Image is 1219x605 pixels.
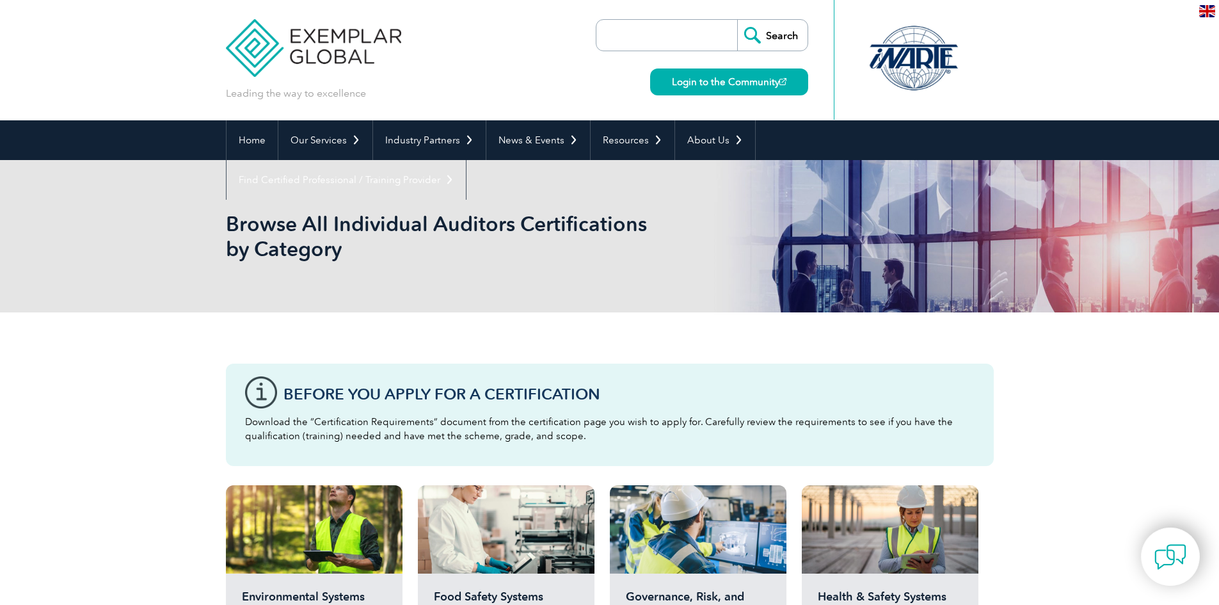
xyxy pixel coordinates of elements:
[650,69,808,95] a: Login to the Community
[283,386,975,402] h3: Before You Apply For a Certification
[591,120,674,160] a: Resources
[227,160,466,200] a: Find Certified Professional / Training Provider
[1199,5,1215,17] img: en
[226,211,717,261] h1: Browse All Individual Auditors Certifications by Category
[373,120,486,160] a: Industry Partners
[278,120,372,160] a: Our Services
[779,78,786,85] img: open_square.png
[226,86,366,101] p: Leading the way to excellence
[1154,541,1186,573] img: contact-chat.png
[737,20,808,51] input: Search
[245,415,975,443] p: Download the “Certification Requirements” document from the certification page you wish to apply ...
[227,120,278,160] a: Home
[675,120,755,160] a: About Us
[486,120,590,160] a: News & Events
